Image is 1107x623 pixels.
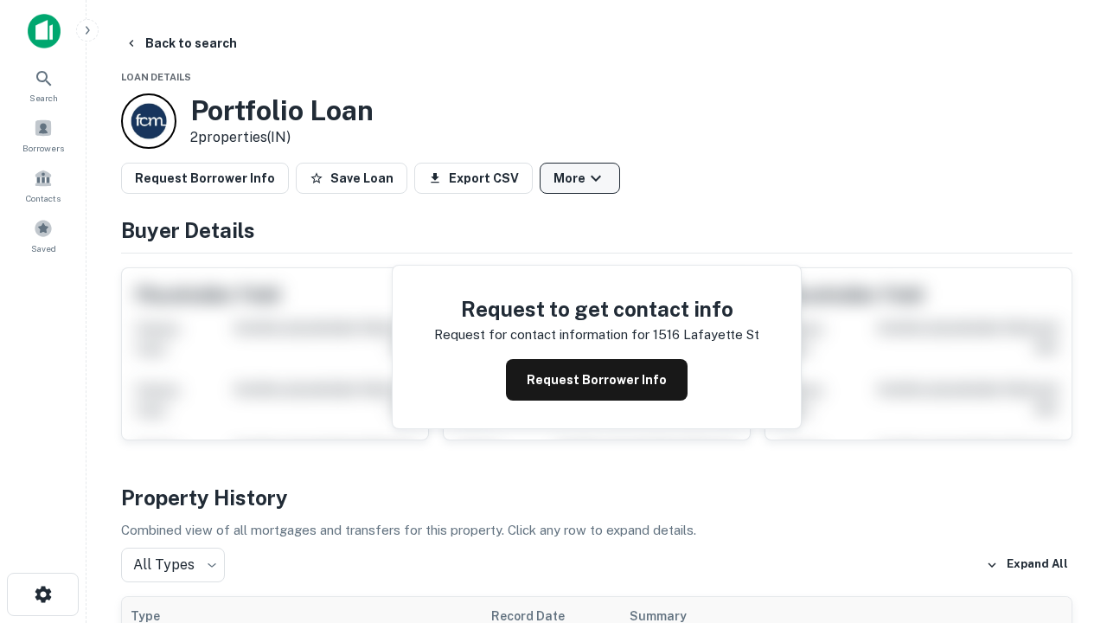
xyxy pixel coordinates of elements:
a: Search [5,61,81,108]
p: Request for contact information for [434,324,649,345]
h3: Portfolio Loan [190,94,374,127]
h4: Property History [121,482,1072,513]
span: Saved [31,241,56,255]
a: Contacts [5,162,81,209]
button: Back to search [118,28,244,59]
button: More [540,163,620,194]
a: Saved [5,212,81,259]
button: Export CSV [414,163,533,194]
img: capitalize-icon.png [28,14,61,48]
p: 2 properties (IN) [190,127,374,148]
button: Expand All [982,552,1072,578]
button: Save Loan [296,163,407,194]
h4: Request to get contact info [434,293,759,324]
button: Request Borrower Info [506,359,688,401]
a: Borrowers [5,112,81,158]
p: 1516 lafayette st [653,324,759,345]
p: Combined view of all mortgages and transfers for this property. Click any row to expand details. [121,520,1072,541]
span: Loan Details [121,72,191,82]
iframe: Chat Widget [1021,429,1107,512]
span: Contacts [26,191,61,205]
h4: Buyer Details [121,215,1072,246]
button: Request Borrower Info [121,163,289,194]
span: Borrowers [22,141,64,155]
span: Search [29,91,58,105]
div: All Types [121,548,225,582]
